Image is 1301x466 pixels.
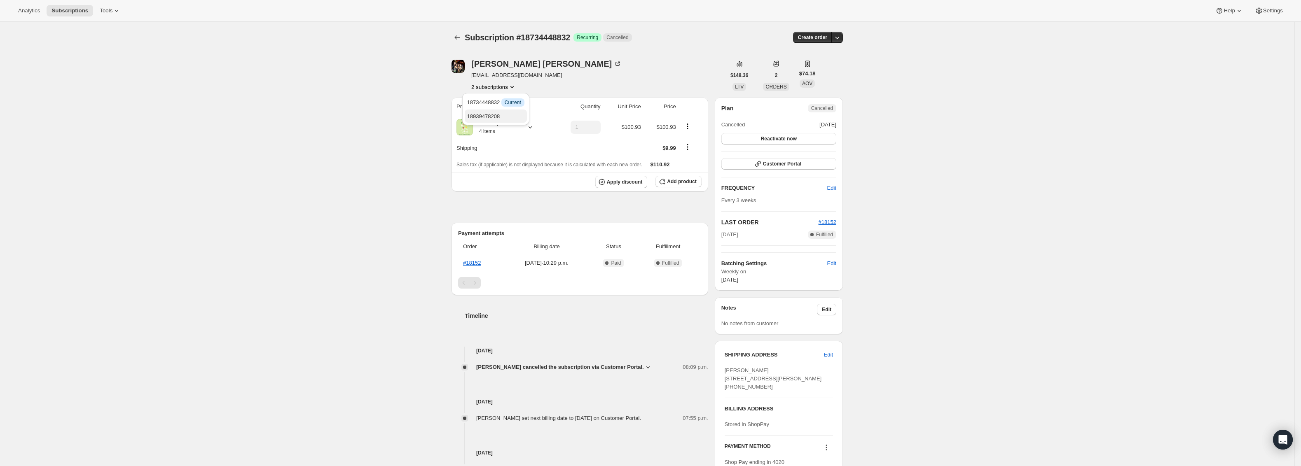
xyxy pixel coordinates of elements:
[452,98,552,116] th: Product
[683,414,708,422] span: 07:55 p.m.
[467,113,500,119] span: 18939478208
[725,351,824,359] h3: SHIPPING ADDRESS
[640,242,697,251] span: Fulfillment
[822,182,841,195] button: Edit
[817,304,836,315] button: Edit
[662,260,679,266] span: Fulfilled
[606,34,628,41] span: Cancelled
[47,5,93,16] button: Subscriptions
[467,99,524,105] span: 18734448832
[721,277,738,283] span: [DATE]
[819,218,836,226] button: #18152
[735,84,744,90] span: LTV
[505,99,521,106] span: Current
[452,139,552,157] th: Shipping
[452,347,708,355] h4: [DATE]
[657,124,676,130] span: $100.93
[721,197,756,203] span: Every 3 weeks
[577,34,598,41] span: Recurring
[721,259,827,268] h6: Batching Settings
[465,110,527,123] button: 18939478208
[725,70,753,81] button: $148.36
[51,7,88,14] span: Subscriptions
[622,124,641,130] span: $100.93
[721,133,836,144] button: Reactivate now
[452,32,463,43] button: Subscriptions
[725,405,833,413] h3: BILLING ADDRESS
[655,176,701,187] button: Add product
[816,231,833,238] span: Fulfilled
[721,121,745,129] span: Cancelled
[822,257,841,270] button: Edit
[761,135,797,142] span: Reactivate now
[802,81,812,86] span: AOV
[721,268,836,276] span: Weekly on
[471,71,622,79] span: [EMAIL_ADDRESS][DOMAIN_NAME]
[721,104,734,112] h2: Plan
[463,260,481,266] a: #18152
[799,70,816,78] span: $74.18
[827,259,836,268] span: Edit
[650,161,670,168] span: $110.92
[1250,5,1288,16] button: Settings
[725,367,822,390] span: [PERSON_NAME] [STREET_ADDRESS][PERSON_NAME] [PHONE_NUMBER]
[798,34,827,41] span: Create order
[465,312,708,320] h2: Timeline
[95,5,126,16] button: Tools
[476,415,641,421] span: [PERSON_NAME] set next billing date to [DATE] on Customer Portal.
[811,105,833,112] span: Cancelled
[603,98,643,116] th: Unit Price
[1224,7,1235,14] span: Help
[476,363,652,371] button: [PERSON_NAME] cancelled the subscription via Customer Portal.
[763,161,801,167] span: Customer Portal
[1273,430,1293,450] div: Open Intercom Messenger
[465,96,527,109] button: 18734448832 InfoCurrent
[770,70,783,81] button: 2
[506,259,588,267] span: [DATE] · 10:29 p.m.
[552,98,603,116] th: Quantity
[1210,5,1248,16] button: Help
[592,242,634,251] span: Status
[452,449,708,457] h4: [DATE]
[824,351,833,359] span: Edit
[607,179,643,185] span: Apply discount
[819,121,836,129] span: [DATE]
[13,5,45,16] button: Analytics
[775,72,778,79] span: 2
[681,122,694,131] button: Product actions
[456,162,642,168] span: Sales tax (if applicable) is not displayed because it is calculated with each new order.
[471,83,516,91] button: Product actions
[506,242,588,251] span: Billing date
[721,158,836,170] button: Customer Portal
[721,304,817,315] h3: Notes
[611,260,621,266] span: Paid
[18,7,40,14] span: Analytics
[683,363,708,371] span: 08:09 p.m.
[721,320,779,326] span: No notes from customer
[471,60,622,68] div: [PERSON_NAME] [PERSON_NAME]
[667,178,696,185] span: Add product
[765,84,786,90] span: ORDERS
[681,142,694,151] button: Shipping actions
[819,219,836,225] a: #18152
[730,72,748,79] span: $148.36
[458,229,702,238] h2: Payment attempts
[465,33,570,42] span: Subscription #18734448832
[476,363,644,371] span: [PERSON_NAME] cancelled the subscription via Customer Portal.
[458,277,702,289] nav: Pagination
[456,119,473,135] img: product img
[819,348,838,361] button: Edit
[452,398,708,406] h4: [DATE]
[662,145,676,151] span: $9.99
[827,184,836,192] span: Edit
[725,443,771,454] h3: PAYMENT METHOD
[721,218,819,226] h2: LAST ORDER
[595,176,648,188] button: Apply discount
[721,184,827,192] h2: FREQUENCY
[793,32,832,43] button: Create order
[1263,7,1283,14] span: Settings
[458,238,503,256] th: Order
[725,421,769,427] span: Stored in ShopPay
[822,306,831,313] span: Edit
